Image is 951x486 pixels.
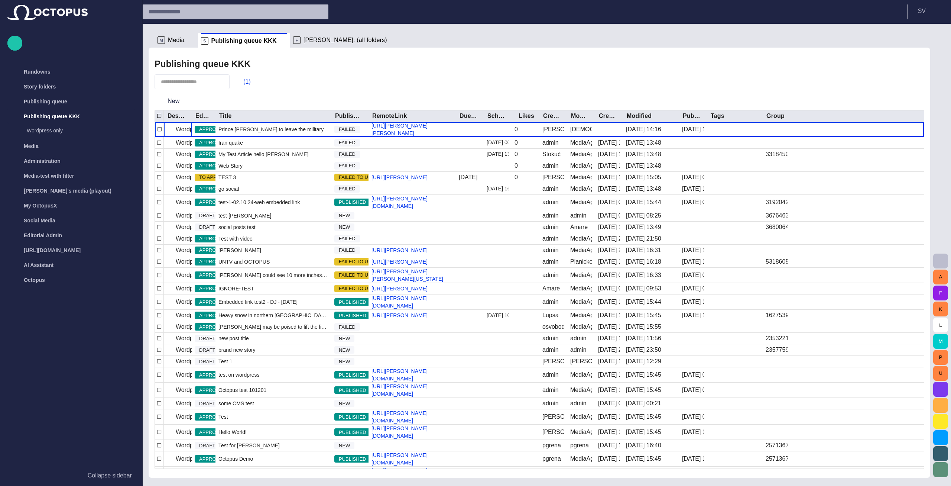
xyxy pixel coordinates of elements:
div: 03/03/2016 [459,173,477,181]
div: MediaAgent [570,150,592,158]
span: DRAFT [195,212,220,219]
div: 1627539101 [766,311,788,319]
div: 20/04/2016 21:50 [598,235,620,243]
div: 12/10/2020 12:52 [598,371,620,379]
div: admin [542,334,559,342]
span: FAILED [334,126,360,133]
div: MediaAgent [570,455,592,463]
div: 02/11/2020 16:40 [598,441,620,450]
div: 01/09 16:18 [626,258,661,266]
button: F [933,286,948,300]
div: osvoboda [542,323,564,331]
span: PUBLISHED [334,312,371,319]
div: admin [570,212,587,220]
div: 24/10/2020 02:27 [682,413,704,421]
span: APPROVED [195,162,230,170]
div: Group [766,112,785,120]
span: Mueller may be poised to lift the lid of his investigation [218,323,328,331]
div: 16/05/2018 10:43 [598,311,620,319]
span: APPROVED [195,299,230,306]
p: Wordpress Reunion [176,184,228,193]
div: Amare [570,223,588,231]
span: test-1-02.10.24-web embedded link [218,199,300,206]
div: 02/11/2020 17:44 [598,455,620,463]
button: A [933,270,948,284]
p: Wordpress Reunion [176,198,228,207]
div: MediaAgent [570,271,592,279]
div: Due date [460,112,478,120]
span: DRAFT [195,347,220,354]
ul: main menu [7,64,135,287]
div: 02/10/2024 09:47 [682,198,704,206]
div: 29/07/2020 11:56 [598,334,620,342]
p: Wordpress Reunion [176,173,228,182]
p: Wordpress Reunion [176,211,228,220]
div: 29/07/2020 11:56 [626,334,661,342]
div: MediaAgent [570,428,592,436]
div: 03/01/2018 14:30 [598,298,620,306]
div: Vedra [570,125,592,133]
a: [URL][PERSON_NAME][DOMAIN_NAME] [369,295,456,309]
div: 19/10/2020 16:52 [598,413,620,421]
div: 14/09/2013 12:28 [598,150,620,158]
div: 23/10/2020 10:22 [598,428,620,436]
div: 05/09 16:00 [487,183,509,194]
div: 30/11/2017 09:47 [598,284,620,293]
span: APPROVED [195,324,230,331]
div: MediaAgent [570,185,592,193]
div: 14/09/2013 00:00 [487,137,509,148]
p: [URL][DOMAIN_NAME] [24,247,81,254]
div: 03/09 15:45 [626,386,661,394]
p: Publishing queue KKK [24,113,80,120]
button: K [933,302,948,316]
div: 24/06/2016 10:23 [682,258,704,266]
p: M [158,36,165,44]
div: 2357759802 [766,346,788,354]
span: APPROVED [195,185,230,193]
button: SV [912,4,947,18]
p: My OctopusX [24,202,57,209]
div: Title [219,112,232,120]
span: My Test Article hello dolly [218,151,308,158]
div: MediaAgent [570,413,592,421]
span: new post title [218,335,249,342]
div: admin [542,298,559,306]
a: [URL][PERSON_NAME][DOMAIN_NAME] [369,467,456,482]
p: Wordpress Reunion [176,311,228,320]
div: 30/07/2020 23:50 [598,346,620,354]
div: admin [542,346,559,354]
span: FAILED TO UN-PUBLISH [334,285,398,292]
div: admin [570,346,587,354]
div: Lupsa [542,311,559,319]
span: NEW [334,347,354,354]
span: Web Story [218,162,243,170]
div: admin [542,258,559,266]
span: Iveta Bartošová [218,247,261,254]
div: 10/05/2016 20:34 [598,246,620,254]
p: S [201,37,208,45]
button: New [155,94,193,108]
p: Story folders [24,83,56,90]
div: 368006401 [766,223,788,231]
div: 2571367602 [766,441,788,450]
div: admin [570,399,587,408]
div: admin [542,246,559,254]
div: [URL][DOMAIN_NAME] [7,243,135,258]
div: 16/05/2018 10:44 [487,310,509,321]
div: 2353221902 [766,334,788,342]
div: Modified by [571,112,589,120]
div: MediaAgent [570,162,592,170]
span: Publishing queue KKK [211,37,277,45]
div: 03/09 15:44 [626,198,661,206]
p: Wordpress Reunion [176,297,228,306]
div: 11/05/2016 13:26 [682,246,704,254]
span: Test 1 [218,358,232,365]
div: 531860504 [766,258,788,266]
span: TO APPROVE [195,174,235,181]
div: Created [599,112,617,120]
div: 19/04/2016 08:50 [598,212,620,220]
a: [URL][PERSON_NAME] [369,174,431,181]
div: Publishing status [335,112,363,120]
span: FAILED TO UN-PUBLISH [334,271,398,279]
p: Wordpress Reunion [176,257,228,266]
